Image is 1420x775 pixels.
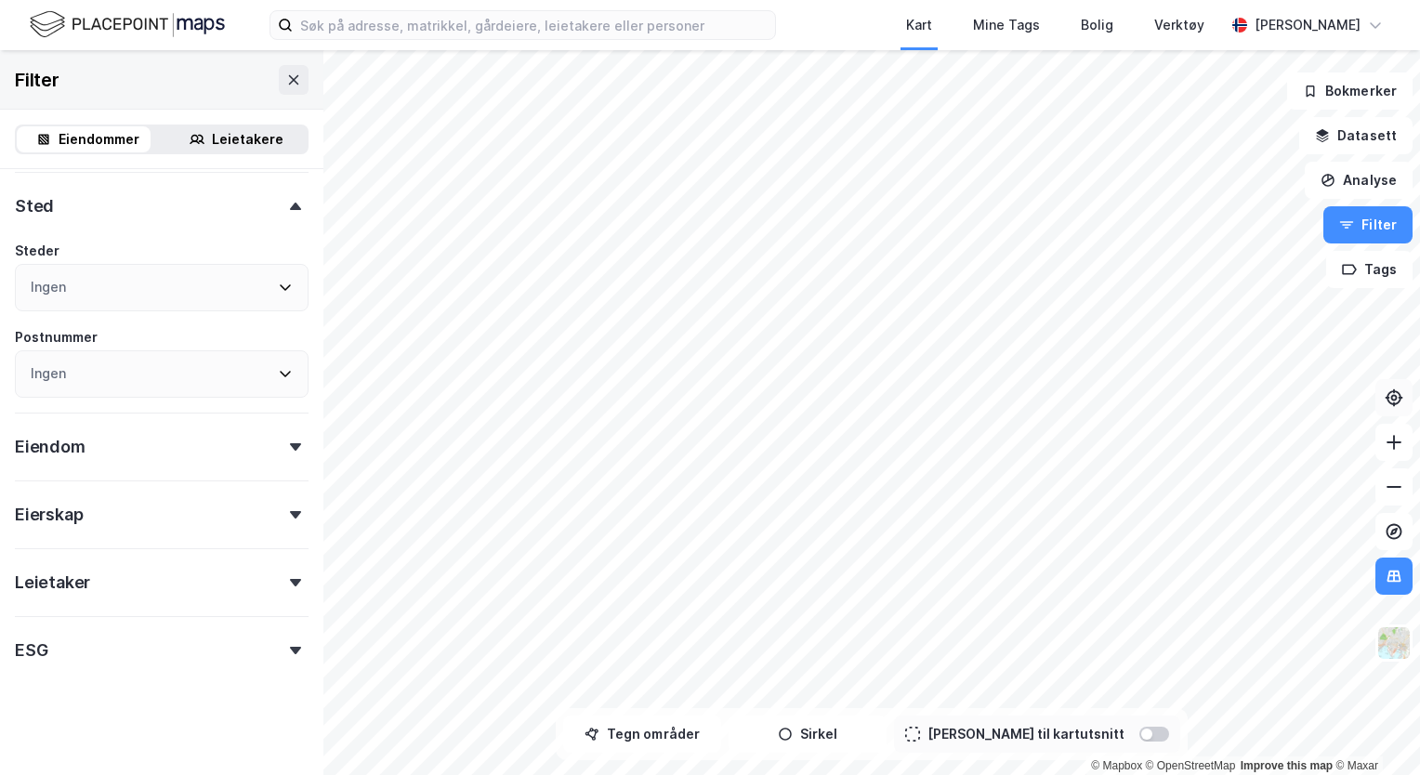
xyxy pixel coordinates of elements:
a: Improve this map [1241,759,1333,772]
div: [PERSON_NAME] til kartutsnitt [927,723,1124,745]
div: Sted [15,195,54,217]
a: OpenStreetMap [1146,759,1236,772]
iframe: Chat Widget [1327,686,1420,775]
div: Kontrollprogram for chat [1327,686,1420,775]
div: Ingen [31,276,66,298]
div: Filter [15,65,59,95]
button: Filter [1323,206,1413,243]
div: Bolig [1081,14,1113,36]
img: Z [1376,625,1412,661]
button: Tags [1326,251,1413,288]
a: Mapbox [1091,759,1142,772]
input: Søk på adresse, matrikkel, gårdeiere, leietakere eller personer [293,11,775,39]
div: Ingen [31,362,66,385]
div: Mine Tags [973,14,1040,36]
div: Postnummer [15,326,98,348]
div: ESG [15,639,47,662]
div: Leietaker [15,571,90,594]
button: Analyse [1305,162,1413,199]
div: Eiendom [15,436,85,458]
div: [PERSON_NAME] [1255,14,1361,36]
button: Tegn områder [563,716,721,753]
div: Steder [15,240,59,262]
div: Kart [906,14,932,36]
img: logo.f888ab2527a4732fd821a326f86c7f29.svg [30,8,225,41]
div: Eierskap [15,504,83,526]
button: Datasett [1299,117,1413,154]
div: Verktøy [1154,14,1204,36]
button: Sirkel [729,716,887,753]
div: Eiendommer [59,128,139,151]
button: Bokmerker [1287,72,1413,110]
div: Leietakere [212,128,283,151]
